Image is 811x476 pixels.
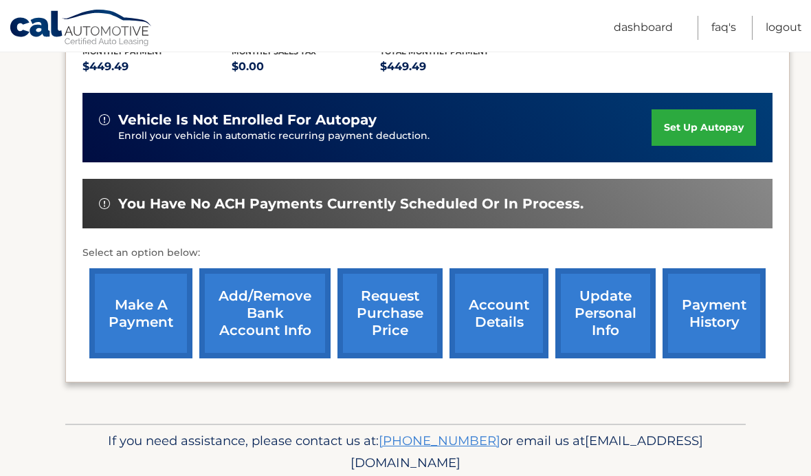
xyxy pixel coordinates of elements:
span: vehicle is not enrolled for autopay [118,111,377,129]
a: Dashboard [614,16,673,40]
p: If you need assistance, please contact us at: or email us at [74,430,737,474]
img: alert-white.svg [99,198,110,209]
a: FAQ's [711,16,736,40]
p: Select an option below: [82,245,773,261]
img: alert-white.svg [99,114,110,125]
a: account details [449,268,548,358]
p: Enroll your vehicle in automatic recurring payment deduction. [118,129,652,144]
a: Add/Remove bank account info [199,268,331,358]
span: [EMAIL_ADDRESS][DOMAIN_NAME] [351,433,703,470]
p: $449.49 [82,57,232,76]
a: payment history [663,268,766,358]
span: You have no ACH payments currently scheduled or in process. [118,195,584,213]
p: $449.49 [380,57,529,76]
a: set up autopay [652,109,756,146]
a: request purchase price [337,268,443,358]
a: make a payment [89,268,192,358]
a: Logout [766,16,802,40]
a: Cal Automotive [9,9,153,49]
a: update personal info [555,268,656,358]
a: [PHONE_NUMBER] [379,433,500,448]
p: $0.00 [232,57,381,76]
